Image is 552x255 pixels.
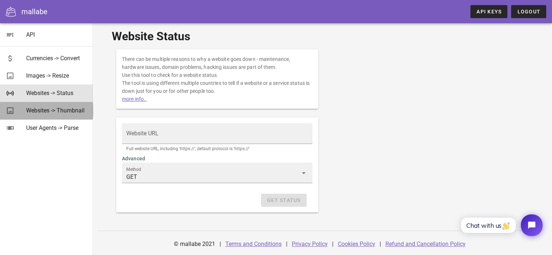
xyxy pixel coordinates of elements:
button: Logout [511,5,546,18]
div: | [220,235,221,253]
div: | [286,235,287,253]
div: | [380,235,381,253]
div: | [332,235,334,253]
h1: Website Status [112,28,533,45]
div: © mallabe 2021 [169,235,220,253]
a: API Keys [470,5,507,18]
div: Images -> Resize [26,72,87,79]
label: Method [126,167,141,172]
span: API Keys [476,9,502,15]
div: There can be multiple reasons to why a website goes down - maintenance, hardware issues, domain p... [116,49,318,109]
div: User Agents -> Parse [26,124,87,131]
a: Terms and Conditions [225,240,282,247]
a: Cookies Policy [338,240,375,247]
a: more info.. [122,96,147,102]
h4: Advanced [122,155,312,163]
span: Logout [517,9,540,15]
div: Websites -> Status [26,90,87,96]
div: API [26,31,87,38]
iframe: Tidio Chat [453,208,549,242]
a: Refund and Cancellation Policy [385,240,466,247]
div: mallabe [21,6,48,17]
div: Websites -> Thumbnail [26,107,87,114]
div: Currencies -> Convert [26,55,87,62]
div: Full website URL, including 'https://', default protocol is 'https://' [126,147,308,151]
a: Privacy Policy [292,240,328,247]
